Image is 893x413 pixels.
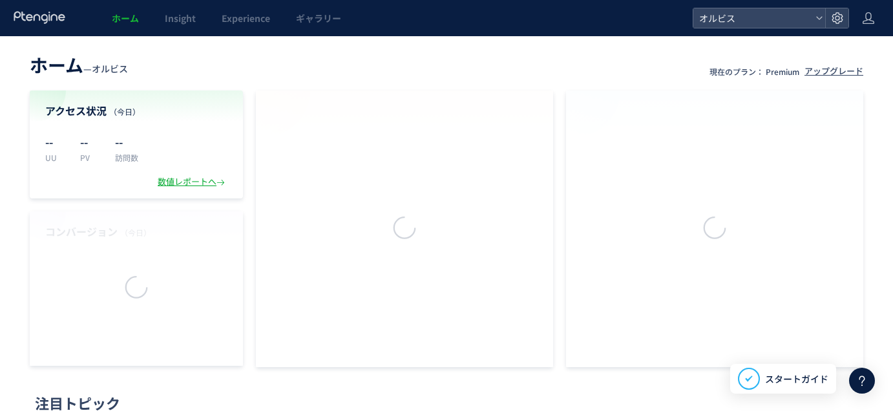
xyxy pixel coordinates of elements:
div: アップグレード [804,65,863,78]
span: スタートガイド [765,372,828,386]
span: ギャラリー [296,12,341,25]
div: 注目トピック [35,393,852,413]
p: UU [45,152,65,163]
span: Experience [222,12,270,25]
span: ホーム [30,52,83,78]
div: 数値レポートへ [158,176,227,188]
p: -- [80,131,100,152]
p: PV [80,152,100,163]
p: -- [45,131,65,152]
span: （今日） [109,106,140,117]
span: オルビス [695,8,810,28]
div: — [30,52,128,78]
p: 現在のプラン： Premium [709,66,799,77]
h4: アクセス状況 [45,103,227,118]
span: Insight [165,12,196,25]
span: オルビス [92,62,128,75]
p: 訪問数 [115,152,138,163]
span: ホーム [112,12,139,25]
p: -- [115,131,138,152]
